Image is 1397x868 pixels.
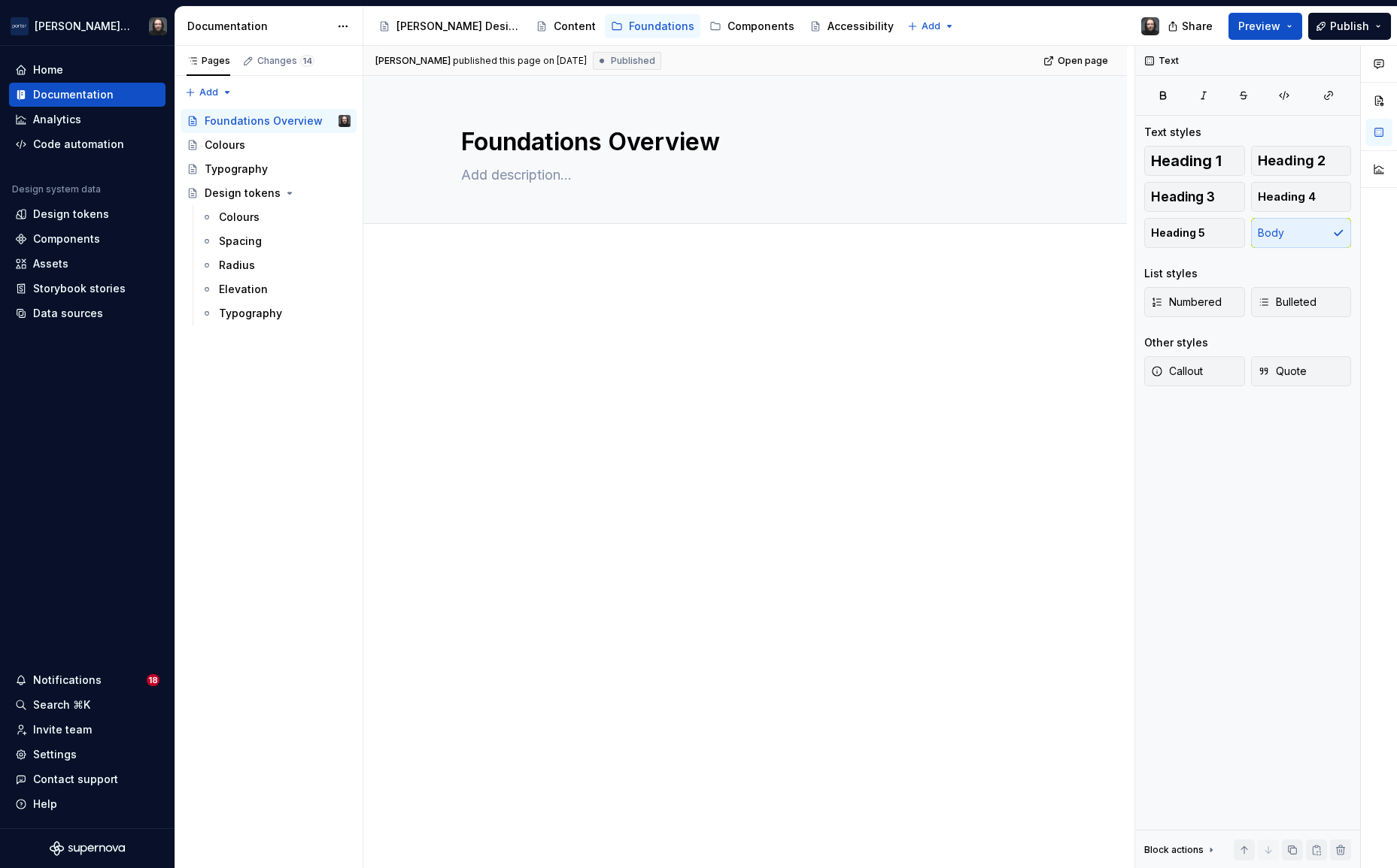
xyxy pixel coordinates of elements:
[181,82,237,103] button: Add
[33,722,92,737] div: Invite team
[33,256,68,271] div: Assets
[33,673,102,688] div: Notifications
[33,281,126,296] div: Storybook stories
[205,113,323,129] div: Foundations Overview
[727,19,794,34] div: Components
[205,186,281,201] div: Design tokens
[1308,13,1391,40] button: Publish
[219,306,282,321] div: Typography
[703,14,800,38] a: Components
[9,107,166,132] a: Analytics
[33,137,124,152] div: Code automation
[1144,335,1208,350] div: Other styles
[530,14,602,38] a: Content
[300,55,314,67] span: 14
[219,258,255,273] div: Radius
[195,301,357,325] a: Typography
[1151,364,1203,379] span: Callout
[9,767,166,791] button: Contact support
[149,17,167,35] img: Teunis Vorsteveld
[3,10,172,42] button: [PERSON_NAME] AirlinesTeunis Vorsteveld
[1144,844,1204,856] div: Block actions
[1144,266,1198,281] div: List styles
[1258,364,1307,379] span: Quote
[9,227,166,251] a: Components
[9,202,166,226] a: Design tokens
[1258,153,1326,168] span: Heading 2
[1258,295,1317,310] span: Bulleted
[1144,356,1245,386] button: Callout
[12,183,101,195] div: Design system data
[1151,225,1205,240] span: Heading 5
[1144,839,1217,860] div: Block actions
[1151,153,1222,168] span: Heading 1
[219,282,268,297] div: Elevation
[195,205,357,229] a: Colours
[205,162,268,177] div: Typography
[35,19,131,34] div: [PERSON_NAME] Airlines
[375,55,451,67] span: [PERSON_NAME]
[1160,13,1222,40] button: Share
[9,58,166,82] a: Home
[50,841,125,856] svg: Supernova Logo
[33,207,109,222] div: Design tokens
[1251,182,1352,212] button: Heading 4
[205,138,245,153] div: Colours
[1151,295,1222,310] span: Numbered
[1330,19,1369,34] span: Publish
[9,693,166,717] button: Search ⌘K
[372,14,527,38] a: [PERSON_NAME] Design
[1182,19,1213,34] span: Share
[339,115,351,127] img: Teunis Vorsteveld
[1141,17,1159,35] img: Teunis Vorsteveld
[33,112,81,127] div: Analytics
[195,277,357,301] a: Elevation
[9,742,166,767] a: Settings
[1144,218,1245,248] button: Heading 5
[1258,189,1316,204] span: Heading 4
[1144,146,1245,176] button: Heading 1
[554,19,596,34] div: Content
[33,797,57,812] div: Help
[1151,189,1215,204] span: Heading 3
[458,124,1027,160] textarea: Foundations Overview
[453,55,587,67] div: published this page on [DATE]
[33,772,118,787] div: Contact support
[257,55,314,67] div: Changes
[187,55,230,67] div: Pages
[1251,287,1352,317] button: Bulleted
[9,792,166,816] button: Help
[181,109,357,325] div: Page tree
[9,252,166,276] a: Assets
[181,181,357,205] a: Design tokens
[33,87,114,102] div: Documentation
[9,668,166,692] button: Notifications18
[922,20,940,32] span: Add
[9,718,166,742] a: Invite team
[372,11,900,41] div: Page tree
[195,229,357,253] a: Spacing
[147,674,159,686] span: 18
[219,234,262,249] div: Spacing
[9,301,166,325] a: Data sources
[1228,13,1302,40] button: Preview
[396,19,521,34] div: [PERSON_NAME] Design
[629,19,694,34] div: Foundations
[1144,287,1245,317] button: Numbered
[1058,55,1108,67] span: Open page
[1251,146,1352,176] button: Heading 2
[187,19,330,34] div: Documentation
[611,55,655,67] span: Published
[33,231,100,246] div: Components
[181,133,357,157] a: Colours
[33,697,90,712] div: Search ⌘K
[1251,356,1352,386] button: Quote
[605,14,700,38] a: Foundations
[181,109,357,133] a: Foundations OverviewTeunis Vorsteveld
[828,19,894,34] div: Accessibility
[219,210,260,225] div: Colours
[195,253,357,277] a: Radius
[903,16,959,37] button: Add
[11,17,29,35] img: f0306bc8-3074-41fb-b11c-7d2e8671d5eb.png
